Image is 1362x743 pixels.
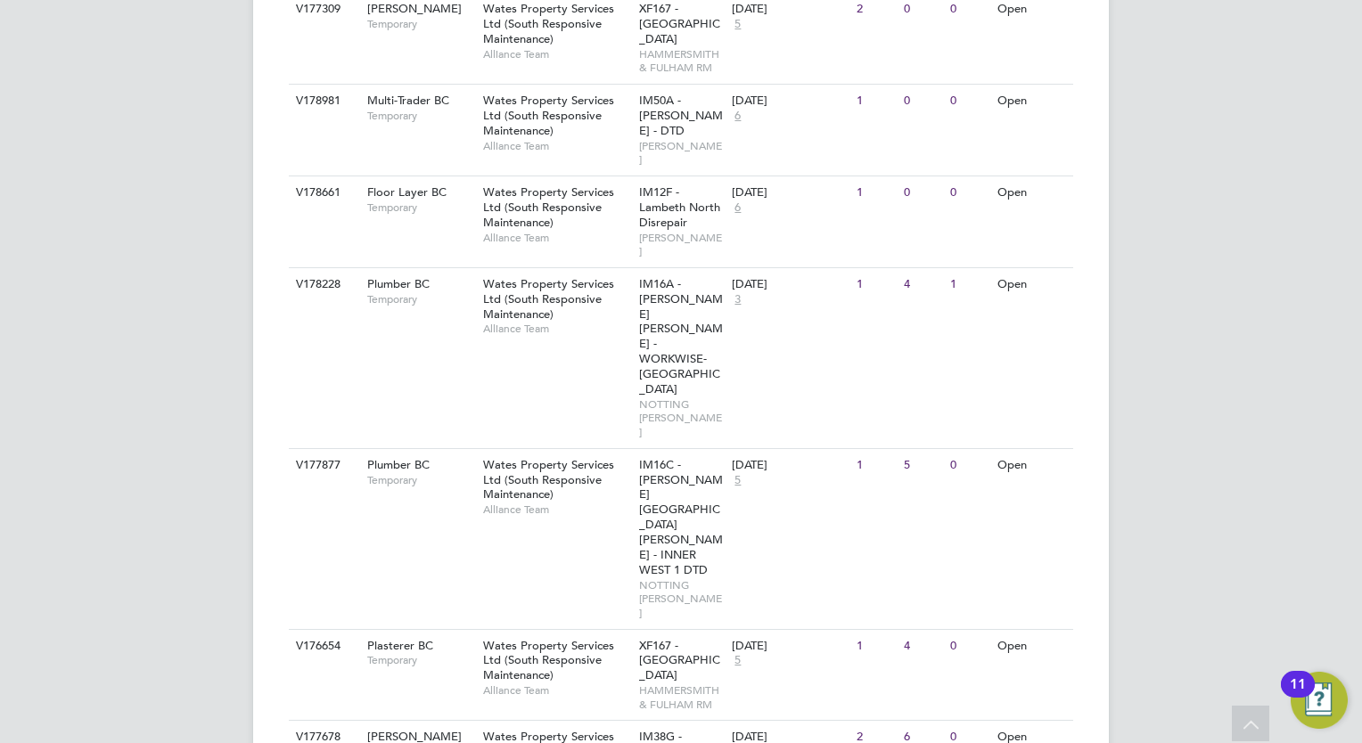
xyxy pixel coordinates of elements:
[483,93,614,138] span: Wates Property Services Ltd (South Responsive Maintenance)
[291,176,354,209] div: V178661
[946,176,992,209] div: 0
[639,276,723,396] span: IM16A - [PERSON_NAME] [PERSON_NAME] - WORKWISE- [GEOGRAPHIC_DATA]
[899,85,946,118] div: 0
[732,200,743,216] span: 6
[639,457,723,577] span: IM16C - [PERSON_NAME][GEOGRAPHIC_DATA][PERSON_NAME] - INNER WEST 1 DTD
[639,47,724,75] span: HAMMERSMITH & FULHAM RM
[899,268,946,301] div: 4
[946,268,992,301] div: 1
[483,139,630,153] span: Alliance Team
[367,1,462,16] span: [PERSON_NAME]
[993,176,1071,209] div: Open
[639,397,724,439] span: NOTTING [PERSON_NAME]
[639,638,720,683] span: XF167 - [GEOGRAPHIC_DATA]
[367,638,433,653] span: Plasterer BC
[483,502,630,517] span: Alliance Team
[993,449,1071,482] div: Open
[291,85,354,118] div: V178981
[639,184,720,230] span: IM12F - Lambeth North Disrepair
[732,94,848,109] div: [DATE]
[483,276,614,322] span: Wates Property Services Ltd (South Responsive Maintenance)
[732,17,743,32] span: 5
[639,683,724,711] span: HAMMERSMITH & FULHAM RM
[946,85,992,118] div: 0
[852,630,898,663] div: 1
[639,93,723,138] span: IM50A - [PERSON_NAME] - DTD
[732,458,848,473] div: [DATE]
[367,457,430,472] span: Plumber BC
[946,449,992,482] div: 0
[732,109,743,124] span: 6
[367,473,474,487] span: Temporary
[732,292,743,307] span: 3
[639,1,720,46] span: XF167 - [GEOGRAPHIC_DATA]
[483,457,614,502] span: Wates Property Services Ltd (South Responsive Maintenance)
[483,1,614,46] span: Wates Property Services Ltd (South Responsive Maintenance)
[899,449,946,482] div: 5
[732,639,848,654] div: [DATE]
[367,200,474,215] span: Temporary
[367,184,447,200] span: Floor Layer BC
[367,109,474,123] span: Temporary
[367,276,430,291] span: Plumber BC
[732,277,848,292] div: [DATE]
[732,185,848,200] div: [DATE]
[483,322,630,336] span: Alliance Team
[899,630,946,663] div: 4
[291,268,354,301] div: V178228
[291,630,354,663] div: V176654
[291,449,354,482] div: V177877
[732,653,743,668] span: 5
[367,93,449,108] span: Multi-Trader BC
[993,630,1071,663] div: Open
[852,268,898,301] div: 1
[639,578,724,620] span: NOTTING [PERSON_NAME]
[852,449,898,482] div: 1
[852,176,898,209] div: 1
[946,630,992,663] div: 0
[899,176,946,209] div: 0
[483,184,614,230] span: Wates Property Services Ltd (South Responsive Maintenance)
[732,2,848,17] div: [DATE]
[993,85,1071,118] div: Open
[732,473,743,488] span: 5
[483,638,614,683] span: Wates Property Services Ltd (South Responsive Maintenance)
[639,139,724,167] span: [PERSON_NAME]
[367,292,474,306] span: Temporary
[483,47,630,61] span: Alliance Team
[483,231,630,245] span: Alliance Team
[1291,672,1348,729] button: Open Resource Center, 11 new notifications
[483,683,630,698] span: Alliance Team
[367,653,474,667] span: Temporary
[993,268,1071,301] div: Open
[852,85,898,118] div: 1
[1290,684,1306,707] div: 11
[367,17,474,31] span: Temporary
[639,231,724,258] span: [PERSON_NAME]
